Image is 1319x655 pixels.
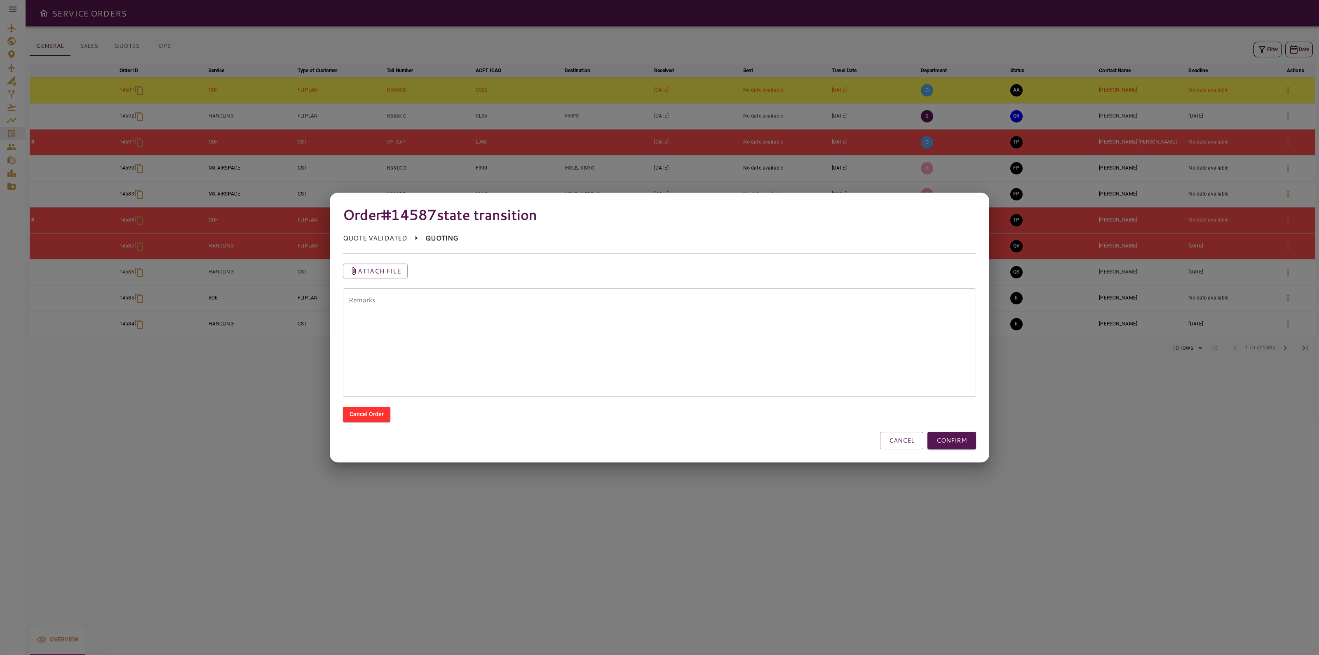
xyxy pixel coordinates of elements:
[343,233,407,243] p: QUOTE VALIDATED
[880,432,923,449] button: CANCEL
[425,233,458,243] p: QUOTING
[927,432,976,449] button: CONFIRM
[343,206,976,223] h4: Order #14587 state transition
[358,266,401,276] p: Attach file
[343,407,390,422] button: Cancel Order
[343,264,408,278] button: Attach file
